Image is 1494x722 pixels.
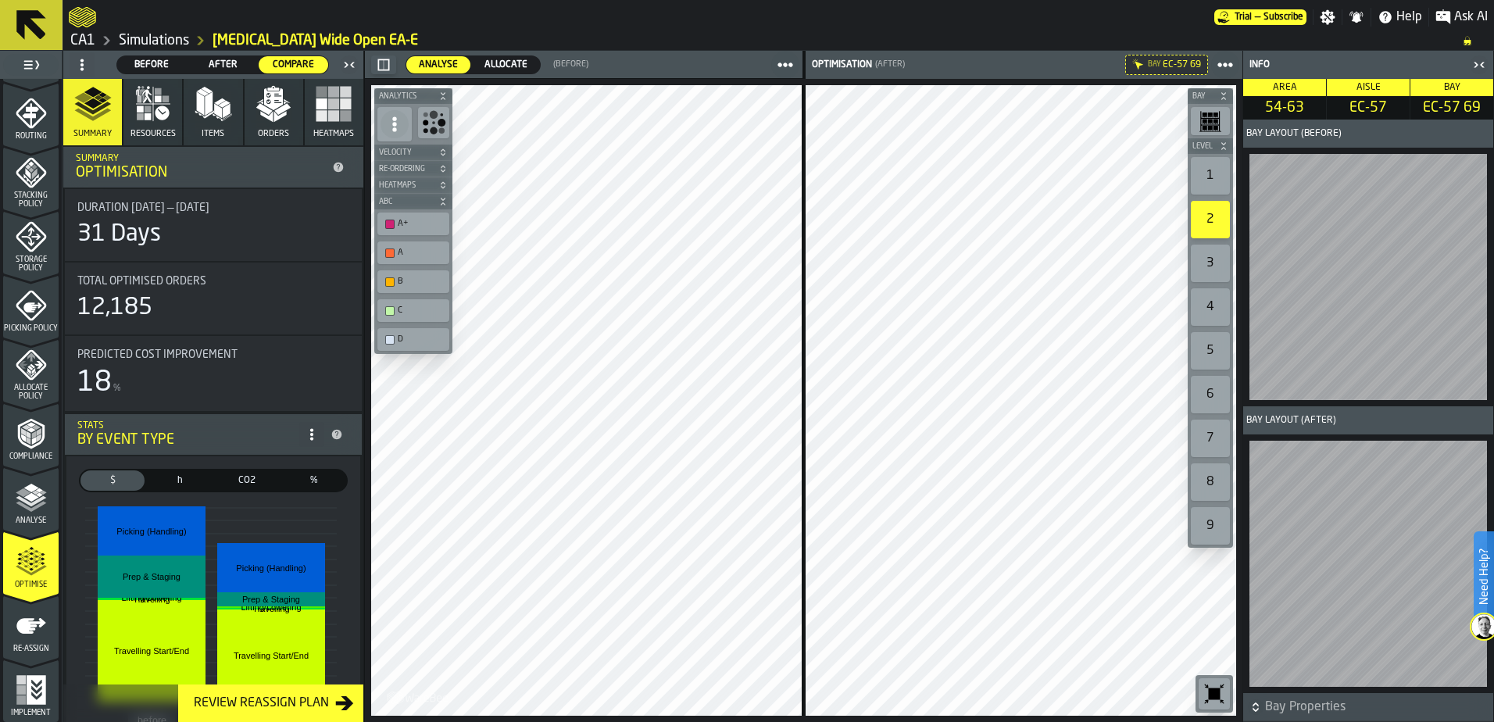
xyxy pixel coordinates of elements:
[258,55,329,74] label: button-switch-multi-Compare
[1246,415,1336,426] span: Bay Layout (After)
[178,684,363,722] button: button-Review Reassign Plan
[374,296,452,325] div: button-toolbar-undefined
[77,202,349,214] div: Title
[1202,681,1227,706] svg: Reset zoom and position
[374,161,452,177] button: button-
[1188,88,1233,104] button: button-
[1191,157,1230,195] div: 1
[1468,55,1490,74] label: button-toggle-Close me
[376,181,435,190] span: Heatmaps
[1243,693,1493,721] button: button-
[1273,83,1297,92] span: Area
[146,469,213,492] label: button-switch-multi-Time
[1191,288,1230,326] div: 4
[374,88,452,104] button: button-
[1196,675,1233,713] div: button-toolbar-undefined
[1235,12,1252,23] span: Trial
[1330,99,1406,116] span: EC-57
[1371,8,1428,27] label: button-toggle-Help
[77,202,209,214] span: Duration [DATE] — [DATE]
[218,474,276,488] span: CO2
[76,153,326,164] div: Summary
[398,248,445,258] div: A
[1188,198,1233,241] div: button-toolbar-undefined
[875,59,905,70] span: (After)
[148,470,212,491] div: thumb
[3,54,59,76] label: button-toggle-Toggle Full Menu
[1163,59,1201,70] span: EC-57 69
[1246,99,1323,116] span: 54-63
[281,469,348,492] label: button-switch-multi-Share
[421,110,446,135] svg: Show Congestion
[282,470,346,491] div: thumb
[809,59,872,70] div: Optimisation
[258,129,289,139] span: Orders
[471,55,541,74] label: button-switch-multi-Allocate
[84,474,141,488] span: $
[213,469,281,492] label: button-switch-multi-CO2
[1191,376,1230,413] div: 6
[381,273,446,290] div: B
[188,694,335,713] div: Review Reassign Plan
[1132,59,1145,71] div: Hide filter
[406,56,470,73] div: thumb
[338,55,360,74] label: button-toggle-Close me
[3,19,59,81] li: menu Agents
[1396,8,1422,27] span: Help
[415,104,452,145] div: button-toolbar-undefined
[195,58,252,72] span: After
[1314,9,1342,25] label: button-toggle-Settings
[73,129,112,139] span: Summary
[69,31,1488,50] nav: Breadcrumb
[1475,533,1492,620] label: Need Help?
[116,55,188,74] label: button-switch-multi-Before
[374,177,452,193] button: button-
[1356,83,1381,92] span: Aisle
[3,339,59,402] li: menu Allocate Policy
[3,595,59,658] li: menu Re-assign
[1188,460,1233,504] div: button-toolbar-undefined
[77,275,349,288] div: Title
[406,55,471,74] label: button-switch-multi-Analyse
[1188,154,1233,198] div: button-toolbar-undefined
[1191,245,1230,282] div: 3
[1188,104,1233,138] div: button-toolbar-undefined
[374,209,452,238] div: button-toolbar-undefined
[3,191,59,209] span: Stacking Policy
[374,325,452,354] div: button-toolbar-undefined
[376,198,435,206] span: ABC
[1246,128,1342,139] span: Bay Layout (Before)
[3,275,59,338] li: menu Picking Policy
[3,211,59,273] li: menu Storage Policy
[3,147,59,209] li: menu Stacking Policy
[3,256,59,273] span: Storage Policy
[113,383,121,394] span: %
[1188,329,1233,373] div: button-toolbar-undefined
[3,83,59,145] li: menu Routing
[374,194,452,209] button: button-
[80,470,145,491] div: thumb
[213,32,418,49] a: link-to-/wh/i/76e2a128-1b54-4d66-80d4-05ae4c277723/simulations/8af29de0-e6f6-4181-8b28-aef0556f100a
[374,238,452,267] div: button-toolbar-undefined
[381,302,446,319] div: C
[1191,201,1230,238] div: 2
[1263,12,1303,23] span: Subscribe
[1214,9,1306,25] div: Menu Subscription
[188,56,258,73] div: thumb
[1191,332,1230,370] div: 5
[398,277,445,287] div: B
[1188,241,1233,285] div: button-toolbar-undefined
[3,467,59,530] li: menu Analyse
[472,56,540,73] div: thumb
[77,431,299,449] div: By event type
[1188,373,1233,416] div: button-toolbar-undefined
[65,263,362,334] div: stat-Total Optimised Orders
[3,709,59,717] span: Implement
[77,367,112,399] div: 18
[130,129,176,139] span: Resources
[381,331,446,348] div: D
[376,92,435,101] span: Analytics
[1189,142,1216,151] span: Level
[1342,9,1371,25] label: button-toggle-Notifications
[1255,12,1260,23] span: —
